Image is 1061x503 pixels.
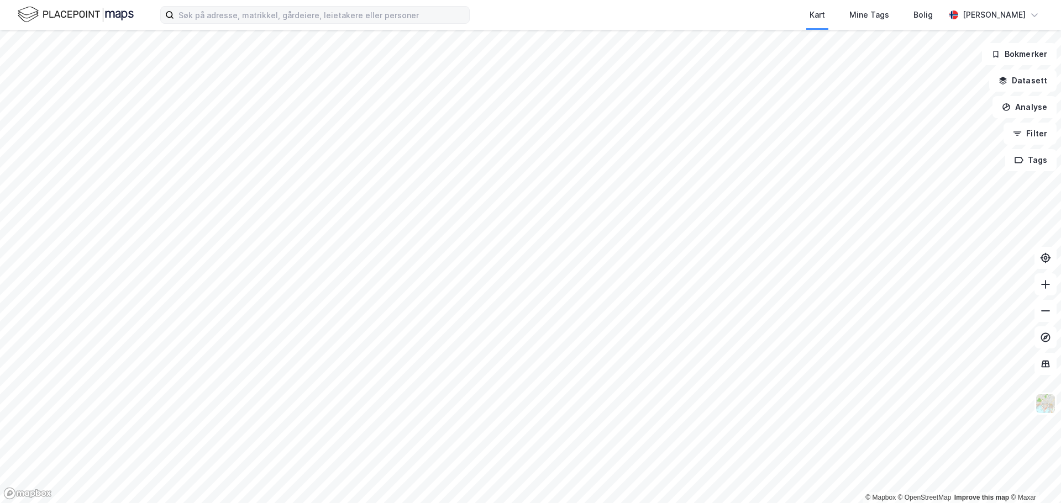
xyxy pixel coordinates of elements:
div: Mine Tags [849,8,889,22]
input: Søk på adresse, matrikkel, gårdeiere, leietakere eller personer [174,7,469,23]
img: logo.f888ab2527a4732fd821a326f86c7f29.svg [18,5,134,24]
div: [PERSON_NAME] [963,8,1026,22]
div: Kart [810,8,825,22]
div: Bolig [913,8,933,22]
iframe: Chat Widget [1006,450,1061,503]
